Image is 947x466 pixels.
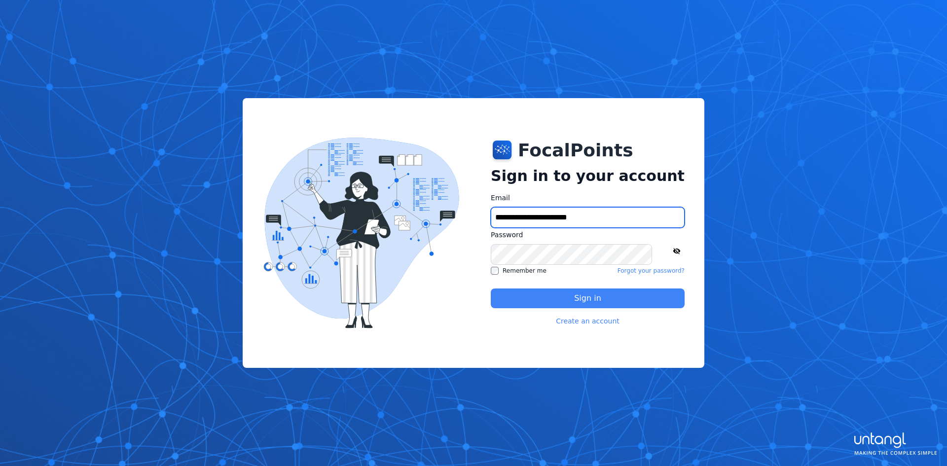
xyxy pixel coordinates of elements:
label: Password [491,230,685,240]
a: Forgot your password? [618,267,685,275]
input: Remember me [491,267,499,275]
label: Email [491,193,685,203]
h1: FocalPoints [518,141,633,160]
button: Sign in [491,288,685,308]
label: Remember me [491,267,546,275]
h2: Sign in to your account [491,167,685,185]
a: Create an account [556,316,619,326]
